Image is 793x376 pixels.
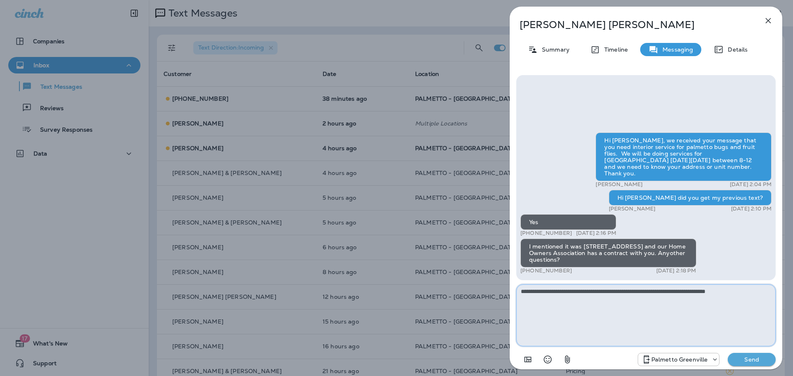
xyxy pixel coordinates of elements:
p: [DATE] 2:10 PM [731,206,772,212]
div: +1 (864) 385-1074 [638,355,719,364]
p: [DATE] 2:16 PM [576,230,616,236]
p: [PERSON_NAME] [609,206,656,212]
p: Messaging [658,46,693,53]
button: Select an emoji [539,351,556,368]
p: Summary [538,46,570,53]
p: [DATE] 2:04 PM [730,181,772,188]
div: I mentioned it was [STREET_ADDRESS] and our Home Owners Association has a contract with you. Anyo... [520,239,696,267]
p: [PERSON_NAME] [596,181,643,188]
p: Timeline [600,46,628,53]
p: [PHONE_NUMBER] [520,267,572,274]
p: [PERSON_NAME] [PERSON_NAME] [520,19,745,31]
div: Yes [520,214,616,230]
p: [PHONE_NUMBER] [520,230,572,236]
div: Hi [PERSON_NAME] did you get my previous text? [609,190,772,206]
button: Send [728,353,776,366]
button: Add in a premade template [520,351,536,368]
p: Palmetto Greenville [651,356,708,363]
p: Send [734,356,769,363]
div: Hi [PERSON_NAME], we received your message that you need interior service for palmetto bugs and f... [596,132,772,181]
p: [DATE] 2:18 PM [656,267,696,274]
p: Details [724,46,748,53]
